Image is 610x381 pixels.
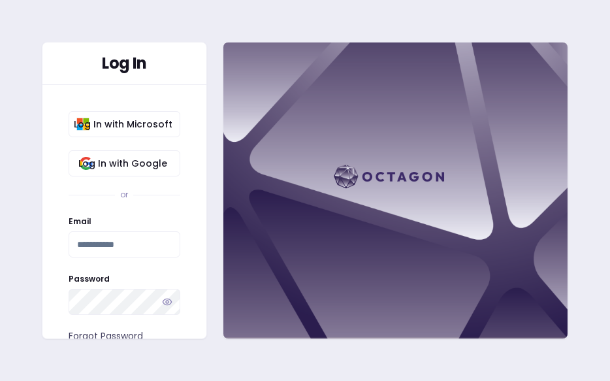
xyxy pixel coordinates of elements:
[69,329,143,342] a: Forgot Password
[69,56,180,71] div: Log In
[69,216,91,227] label: Email
[69,150,180,176] button: Log In with Google
[74,118,172,131] span: Log In with Microsoft
[69,273,110,284] label: Password
[120,190,128,200] div: or
[69,111,180,137] button: Log In with Microsoft
[77,157,169,170] span: Log In with Google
